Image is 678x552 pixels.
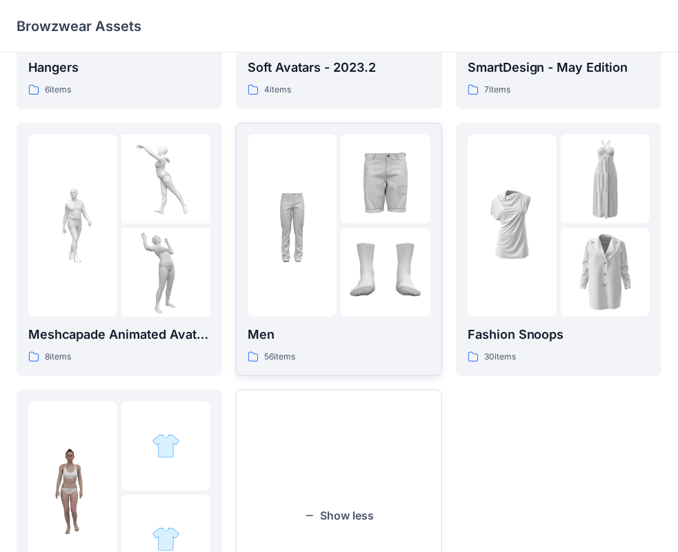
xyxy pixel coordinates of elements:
p: Men [248,325,430,344]
img: folder 3 [561,228,650,317]
p: Hangers [28,58,210,77]
p: 7 items [484,83,510,97]
p: Meshcapade Animated Avatars [28,325,210,344]
p: 6 items [45,83,71,97]
img: folder 3 [121,228,210,317]
a: folder 1folder 2folder 3Men56items [236,123,441,376]
p: Browzwear Assets [17,17,141,36]
img: folder 2 [121,135,210,224]
p: Soft Avatars - 2023.2 [248,58,430,77]
img: folder 2 [152,432,180,460]
img: folder 1 [468,181,557,270]
p: 30 items [484,350,516,364]
a: folder 1folder 2folder 3Meshcapade Animated Avatars8items [17,123,222,376]
p: SmartDesign - May Edition [468,58,650,77]
img: folder 1 [28,181,117,270]
img: folder 1 [248,181,337,270]
img: folder 2 [341,135,430,224]
p: 4 items [264,83,291,97]
p: 56 items [264,350,295,364]
a: folder 1folder 2folder 3Fashion Snoops30items [456,123,661,376]
img: folder 1 [28,448,117,537]
img: folder 3 [341,228,430,317]
p: 8 items [45,350,71,364]
img: folder 2 [561,135,650,224]
p: Fashion Snoops [468,325,650,344]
